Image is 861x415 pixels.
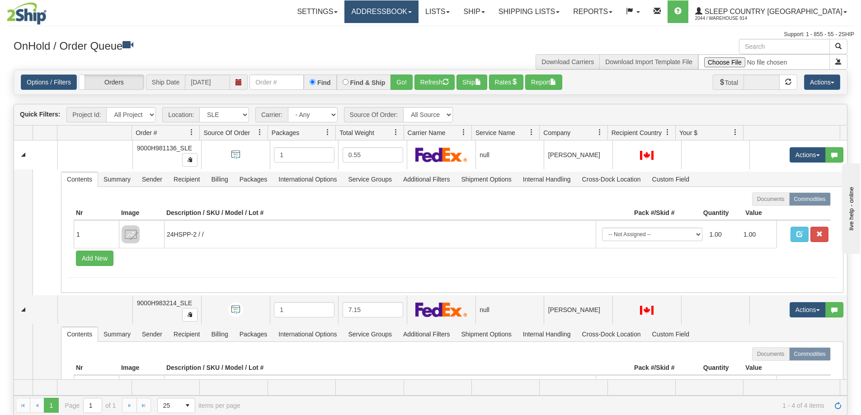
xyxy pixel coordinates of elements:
[344,0,419,23] a: Addressbook
[647,172,695,187] span: Custom Field
[518,172,576,187] span: Internal Handling
[14,104,847,126] div: grid toolbar
[789,347,831,361] label: Commodities
[388,125,404,140] a: Total Weight filter column settings
[273,327,342,341] span: International Options
[98,327,136,341] span: Summary
[182,153,198,167] button: Copy to clipboard
[320,125,335,140] a: Packages filter column settings
[136,327,168,341] span: Sender
[489,75,524,90] button: Rates
[541,58,594,65] a: Download Carriers
[605,58,692,65] a: Download Import Template File
[544,295,612,324] td: [PERSON_NAME]
[343,172,397,187] span: Service Groups
[255,107,288,122] span: Carrier:
[596,206,677,220] th: Pack #/Skid #
[252,125,268,140] a: Source Of Order filter column settings
[203,128,250,137] span: Source Of Order
[74,375,119,403] td: 1
[391,75,413,90] button: Go!
[660,125,675,140] a: Recipient Country filter column settings
[456,0,491,23] a: Ship
[66,107,106,122] span: Project Id:
[234,172,273,187] span: Packages
[752,347,790,361] label: Documents
[253,402,824,409] span: 1 - 4 of 4 items
[577,327,646,341] span: Cross-Dock Location
[577,172,646,187] span: Cross-Dock Location
[136,128,157,137] span: Order #
[525,75,562,90] button: Report
[679,128,697,137] span: Your $
[492,0,566,23] a: Shipping lists
[647,327,695,341] span: Custom Field
[706,224,740,245] td: 1.00
[804,75,840,90] button: Actions
[273,172,342,187] span: International Options
[677,206,731,220] th: Quantity
[290,0,344,23] a: Settings
[20,110,60,119] label: Quick Filters:
[157,398,195,413] span: Page sizes drop down
[752,192,790,206] label: Documents
[731,206,776,220] th: Value
[706,379,740,400] td: 1.00
[119,206,164,220] th: Image
[344,107,404,122] span: Source Of Order:
[206,327,233,341] span: Billing
[398,172,456,187] span: Additional Filters
[21,75,77,90] a: Options / Filters
[18,149,29,160] a: Collapse
[790,302,826,317] button: Actions
[7,8,84,14] div: live help - online
[136,172,168,187] span: Sender
[415,302,467,317] img: FedEx Express®
[184,125,199,140] a: Order # filter column settings
[74,220,119,248] td: 1
[14,39,424,52] h3: OnHold / Order Queue
[398,327,456,341] span: Additional Filters
[98,172,136,187] span: Summary
[414,75,455,90] button: Refresh
[544,140,612,169] td: [PERSON_NAME]
[206,172,233,187] span: Billing
[475,140,544,169] td: null
[74,206,119,220] th: Nr
[168,172,205,187] span: Recipient
[475,128,515,137] span: Service Name
[61,327,98,341] span: Contents
[456,327,517,341] span: Shipment Options
[518,327,576,341] span: Internal Handling
[74,361,119,375] th: Nr
[44,398,58,412] span: Page 1
[61,172,98,187] span: Contents
[612,128,662,137] span: Recipient Country
[65,398,116,413] span: Page of 1
[740,224,774,245] td: 1.00
[592,125,607,140] a: Company filter column settings
[456,172,517,187] span: Shipment Options
[596,361,677,375] th: Pack #/Skid #
[408,128,446,137] span: Carrier Name
[702,8,842,15] span: Sleep Country [GEOGRAPHIC_DATA]
[7,31,854,38] div: Support: 1 - 855 - 55 - 2SHIP
[688,0,854,23] a: Sleep Country [GEOGRAPHIC_DATA] 2044 / Warehouse 914
[566,0,619,23] a: Reports
[164,206,596,220] th: Description / SKU / Model / Lot #
[698,54,830,70] input: Import
[317,79,331,86] label: Find
[789,192,831,206] label: Commodities
[829,39,847,54] button: Search
[731,361,776,375] th: Value
[543,128,570,137] span: Company
[157,398,240,413] span: items per page
[456,75,487,90] button: Ship
[831,398,845,412] a: Refresh
[456,125,471,140] a: Carrier Name filter column settings
[164,361,596,375] th: Description / SKU / Model / Lot #
[640,151,654,160] img: CA
[168,327,205,341] span: Recipient
[272,128,299,137] span: Packages
[695,14,763,23] span: 2044 / Warehouse 914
